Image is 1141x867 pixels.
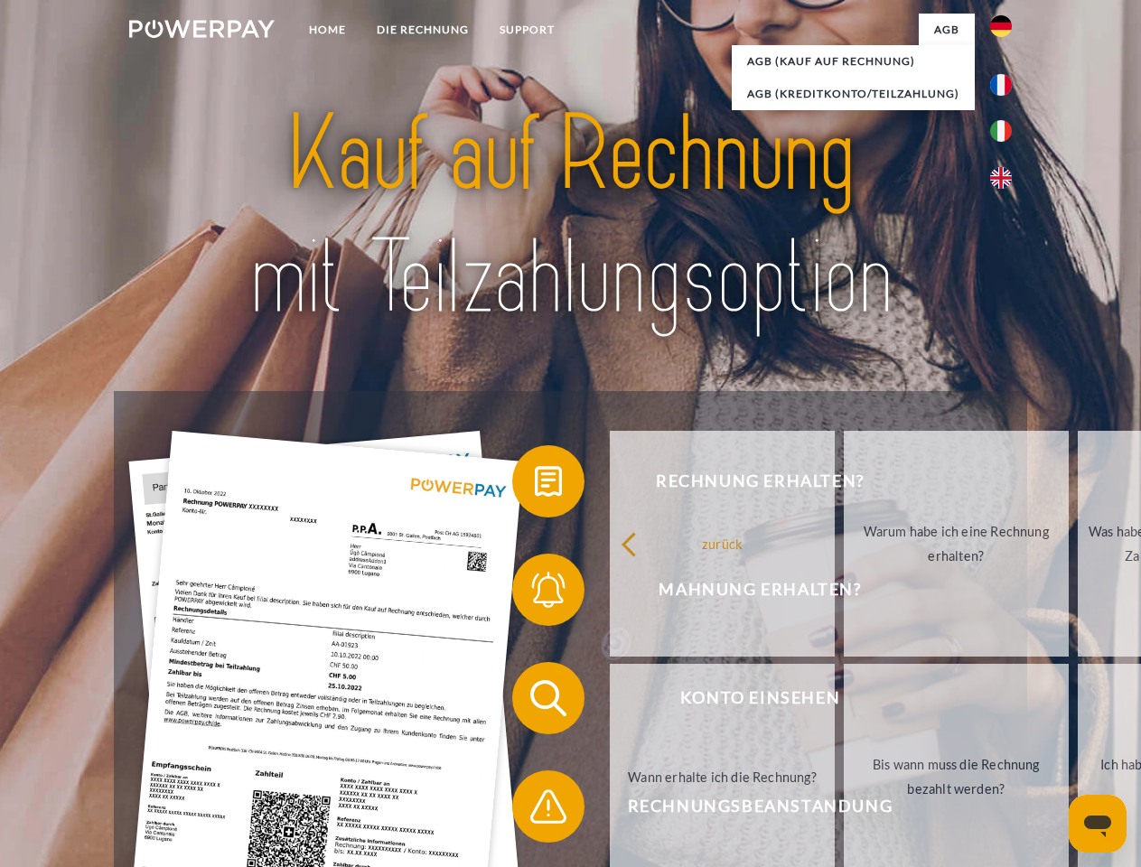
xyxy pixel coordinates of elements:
div: Bis wann muss die Rechnung bezahlt werden? [855,752,1058,801]
button: Rechnung erhalten? [512,445,982,517]
img: qb_bell.svg [526,567,571,612]
img: fr [990,74,1012,96]
img: en [990,167,1012,189]
a: SUPPORT [484,14,570,46]
iframe: Schaltfläche zum Öffnen des Messaging-Fensters [1069,795,1127,853]
button: Konto einsehen [512,662,982,734]
img: qb_search.svg [526,676,571,721]
button: Rechnungsbeanstandung [512,770,982,843]
img: title-powerpay_de.svg [173,87,968,346]
img: de [990,15,1012,37]
img: qb_warning.svg [526,784,571,829]
a: AGB (Kreditkonto/Teilzahlung) [732,78,975,110]
img: qb_bill.svg [526,459,571,504]
div: Warum habe ich eine Rechnung erhalten? [855,519,1058,568]
a: DIE RECHNUNG [361,14,484,46]
a: agb [919,14,975,46]
img: it [990,120,1012,142]
a: AGB (Kauf auf Rechnung) [732,45,975,78]
button: Mahnung erhalten? [512,554,982,626]
div: Wann erhalte ich die Rechnung? [621,764,824,788]
img: logo-powerpay-white.svg [129,20,275,38]
div: zurück [621,531,824,555]
a: Home [294,14,361,46]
